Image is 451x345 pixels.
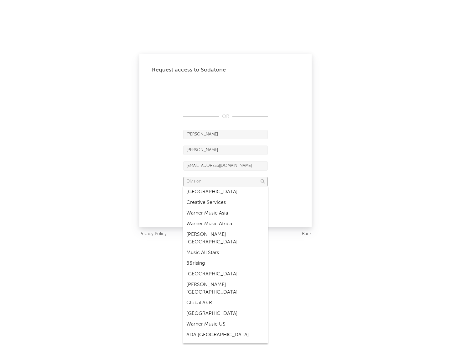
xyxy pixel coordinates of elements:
[183,113,268,120] div: OR
[183,319,268,330] div: Warner Music US
[183,269,268,279] div: [GEOGRAPHIC_DATA]
[183,279,268,298] div: [PERSON_NAME] [GEOGRAPHIC_DATA]
[183,146,268,155] input: Last Name
[183,177,268,186] input: Division
[183,197,268,208] div: Creative Services
[183,208,268,219] div: Warner Music Asia
[302,230,312,238] a: Back
[183,219,268,229] div: Warner Music Africa
[183,130,268,139] input: First Name
[183,229,268,247] div: [PERSON_NAME] [GEOGRAPHIC_DATA]
[139,230,167,238] a: Privacy Policy
[183,330,268,340] div: ADA [GEOGRAPHIC_DATA]
[183,247,268,258] div: Music All Stars
[183,161,268,171] input: Email
[183,187,268,197] div: [GEOGRAPHIC_DATA]
[183,258,268,269] div: 88rising
[183,298,268,308] div: Global A&R
[183,308,268,319] div: [GEOGRAPHIC_DATA]
[152,66,299,74] div: Request access to Sodatone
